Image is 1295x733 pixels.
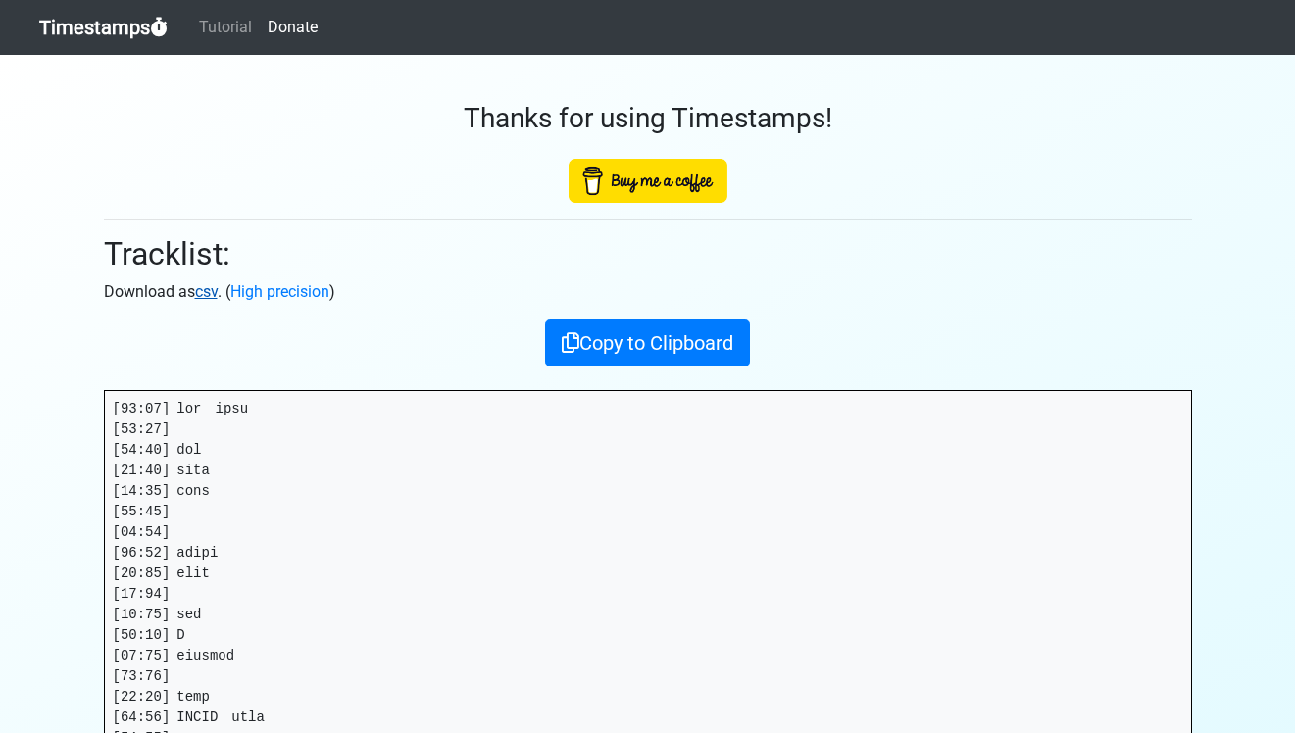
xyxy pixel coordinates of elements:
h2: Tracklist: [104,235,1192,272]
a: High precision [230,282,329,301]
a: Timestamps [39,8,168,47]
h3: Thanks for using Timestamps! [104,102,1192,135]
button: Copy to Clipboard [545,319,750,366]
a: csv [195,282,218,301]
iframe: Drift Widget Chat Controller [1197,635,1271,709]
a: Donate [260,8,325,47]
img: Buy Me A Coffee [569,159,727,203]
a: Tutorial [191,8,260,47]
p: Download as . ( ) [104,280,1192,304]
